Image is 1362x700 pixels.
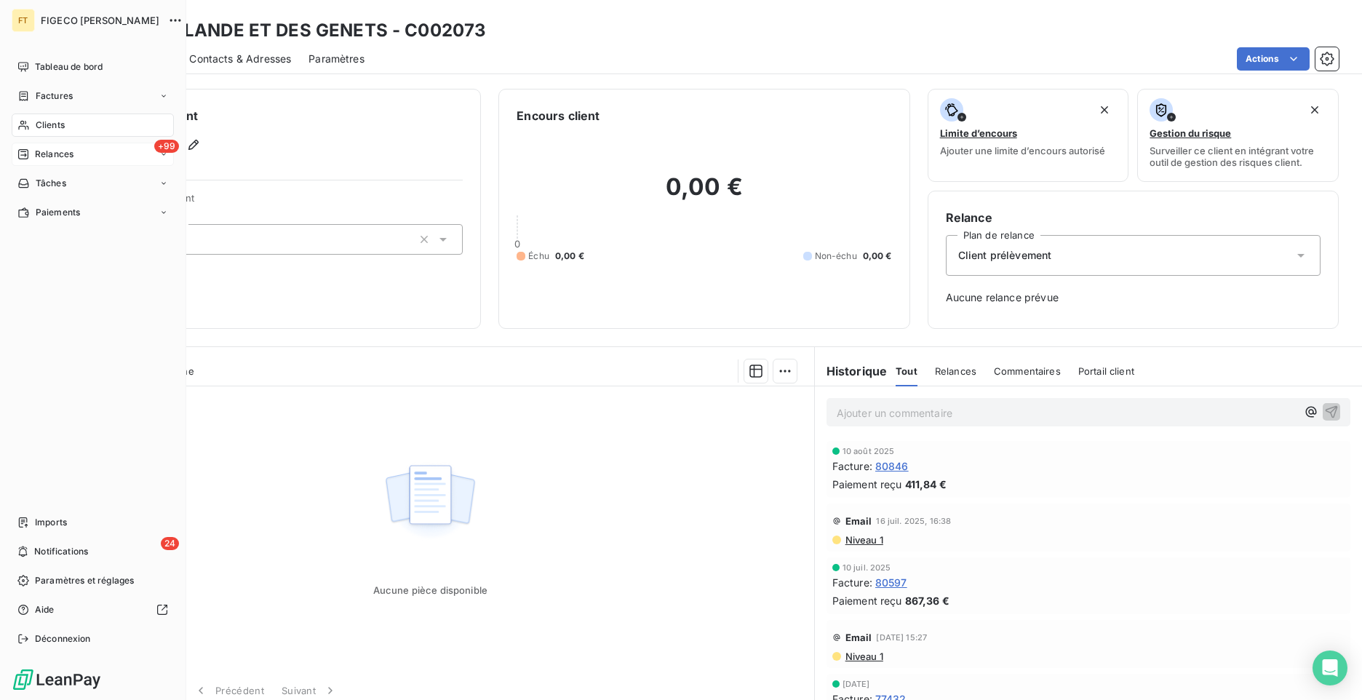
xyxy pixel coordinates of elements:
[555,250,584,263] span: 0,00 €
[35,632,91,645] span: Déconnexion
[35,60,103,73] span: Tableau de bord
[844,534,883,546] span: Niveau 1
[36,90,73,103] span: Factures
[958,248,1052,263] span: Client prélèvement
[832,458,872,474] span: Facture :
[514,238,520,250] span: 0
[517,172,891,216] h2: 0,00 €
[1137,89,1339,182] button: Gestion du risqueSurveiller ce client en intégrant votre outil de gestion des risques client.
[1237,47,1310,71] button: Actions
[863,250,892,263] span: 0,00 €
[528,250,549,263] span: Échu
[1078,365,1134,377] span: Portail client
[383,457,477,547] img: Empty state
[128,17,486,44] h3: DE LA LANDE ET DES GENETS - C002073
[34,545,88,558] span: Notifications
[815,362,888,380] h6: Historique
[876,517,951,525] span: 16 juil. 2025, 16:38
[905,593,949,608] span: 867,36 €
[845,632,872,643] span: Email
[815,250,857,263] span: Non-échu
[946,209,1321,226] h6: Relance
[12,668,102,691] img: Logo LeanPay
[1150,127,1231,139] span: Gestion du risque
[832,477,902,492] span: Paiement reçu
[308,52,365,66] span: Paramètres
[88,107,463,124] h6: Informations client
[832,575,872,590] span: Facture :
[935,365,976,377] span: Relances
[517,107,600,124] h6: Encours client
[189,52,291,66] span: Contacts & Adresses
[12,9,35,32] div: FT
[832,593,902,608] span: Paiement reçu
[373,584,487,596] span: Aucune pièce disponible
[35,516,67,529] span: Imports
[117,192,463,212] span: Propriétés Client
[844,651,883,662] span: Niveau 1
[843,680,870,688] span: [DATE]
[875,575,907,590] span: 80597
[940,145,1105,156] span: Ajouter une limite d’encours autorisé
[843,447,895,456] span: 10 août 2025
[843,563,891,572] span: 10 juil. 2025
[875,458,909,474] span: 80846
[876,633,927,642] span: [DATE] 15:27
[946,290,1321,305] span: Aucune relance prévue
[1313,651,1347,685] div: Open Intercom Messenger
[35,603,55,616] span: Aide
[12,598,174,621] a: Aide
[161,537,179,550] span: 24
[905,477,947,492] span: 411,84 €
[896,365,917,377] span: Tout
[154,140,179,153] span: +99
[35,148,73,161] span: Relances
[36,206,80,219] span: Paiements
[928,89,1129,182] button: Limite d’encoursAjouter une limite d’encours autorisé
[41,15,159,26] span: FIGECO [PERSON_NAME]
[36,119,65,132] span: Clients
[36,177,66,190] span: Tâches
[1150,145,1326,168] span: Surveiller ce client en intégrant votre outil de gestion des risques client.
[994,365,1061,377] span: Commentaires
[35,574,134,587] span: Paramètres et réglages
[845,515,872,527] span: Email
[940,127,1017,139] span: Limite d’encours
